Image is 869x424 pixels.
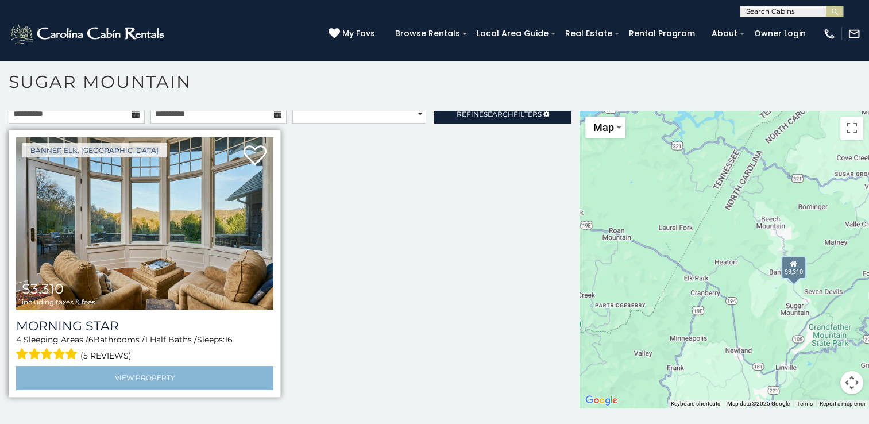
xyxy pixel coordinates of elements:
[727,400,790,407] span: Map data ©2025 Google
[706,25,743,43] a: About
[623,25,701,43] a: Rental Program
[582,393,620,408] a: Open this area in Google Maps (opens a new window)
[582,393,620,408] img: Google
[389,25,466,43] a: Browse Rentals
[781,256,806,279] div: $3,310
[434,104,570,124] a: RefineSearchFilters
[145,334,197,345] span: 1 Half Baths /
[823,28,836,40] img: phone-regular-white.png
[593,121,614,133] span: Map
[22,143,167,157] a: Banner Elk, [GEOGRAPHIC_DATA]
[585,117,625,138] button: Change map style
[16,334,273,363] div: Sleeping Areas / Bathrooms / Sleeps:
[840,117,863,140] button: Toggle fullscreen view
[840,371,863,394] button: Map camera controls
[16,137,273,310] a: Morning Star $3,310 including taxes & fees
[16,318,273,334] a: Morning Star
[559,25,618,43] a: Real Estate
[244,144,267,168] a: Add to favorites
[471,25,554,43] a: Local Area Guide
[671,400,720,408] button: Keyboard shortcuts
[342,28,375,40] span: My Favs
[225,334,233,345] span: 16
[88,334,94,345] span: 6
[9,22,168,45] img: White-1-2.png
[848,28,860,40] img: mail-regular-white.png
[748,25,812,43] a: Owner Login
[80,348,132,363] span: (5 reviews)
[457,110,542,118] span: Refine Filters
[820,400,866,407] a: Report a map error
[329,28,378,40] a: My Favs
[484,110,513,118] span: Search
[22,298,95,306] span: including taxes & fees
[16,334,21,345] span: 4
[16,366,273,390] a: View Property
[797,400,813,407] a: Terms (opens in new tab)
[22,280,64,297] span: $3,310
[16,137,273,310] img: Morning Star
